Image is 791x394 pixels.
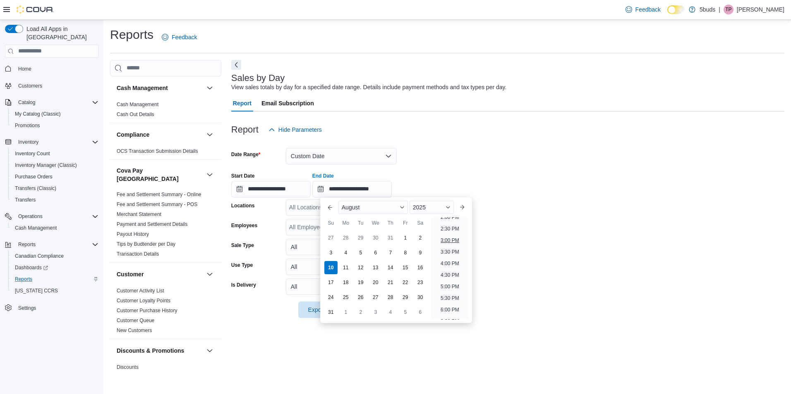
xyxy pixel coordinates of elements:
a: Transfers [12,195,39,205]
label: End Date [312,173,334,179]
li: 4:30 PM [437,270,463,280]
div: Tu [354,216,367,230]
button: Custom Date [286,148,397,164]
span: Operations [15,211,98,221]
a: Reports [12,274,36,284]
div: day-7 [384,246,397,259]
span: Settings [18,305,36,311]
h3: Cash Management [117,84,168,92]
button: Operations [15,211,46,221]
a: Customer Purchase History [117,308,177,313]
a: Transaction Details [117,251,159,257]
label: Start Date [231,173,255,179]
div: day-31 [324,306,338,319]
span: Promotions [15,122,40,129]
li: 4:00 PM [437,259,463,268]
span: Washington CCRS [12,286,98,296]
span: Settings [15,302,98,313]
span: Tips by Budtender per Day [117,241,175,247]
span: Feedback [172,33,197,41]
span: Hide Parameters [278,126,322,134]
div: Su [324,216,338,230]
span: My Catalog (Classic) [12,109,98,119]
input: Press the down key to open a popover containing a calendar. [231,181,311,197]
button: Canadian Compliance [8,250,102,262]
div: day-20 [369,276,382,289]
button: Reports [15,240,39,249]
li: 6:30 PM [437,316,463,326]
a: OCS Transaction Submission Details [117,148,198,154]
div: day-10 [324,261,338,274]
button: My Catalog (Classic) [8,108,102,120]
div: day-26 [354,291,367,304]
div: August, 2025 [324,230,428,320]
span: Canadian Compliance [15,253,64,259]
li: 5:00 PM [437,282,463,292]
div: day-13 [369,261,382,274]
span: Reports [15,240,98,249]
div: day-28 [384,291,397,304]
div: day-23 [414,276,427,289]
button: Export [298,301,345,318]
div: day-27 [324,231,338,244]
div: day-17 [324,276,338,289]
div: day-19 [354,276,367,289]
span: Inventory [18,139,38,145]
a: Dashboards [12,263,51,273]
button: Previous Month [324,201,337,214]
label: Employees [231,222,257,229]
div: day-2 [354,306,367,319]
div: day-31 [384,231,397,244]
span: Customer Activity List [117,287,164,294]
span: Inventory Manager (Classic) [15,162,77,169]
h3: Sales by Day [231,73,285,83]
button: Cash Management [117,84,203,92]
li: 6:00 PM [437,305,463,315]
span: Canadian Compliance [12,251,98,261]
button: Inventory [2,136,102,148]
a: Customer Queue [117,318,154,323]
span: Catalog [18,99,35,106]
button: Cash Management [8,222,102,234]
h3: Cova Pay [GEOGRAPHIC_DATA] [117,166,203,183]
div: day-6 [414,306,427,319]
span: OCS Transaction Submission Details [117,148,198,154]
div: day-11 [339,261,352,274]
button: All [286,239,397,255]
a: Discounts [117,364,139,370]
button: Customer [117,270,203,278]
button: Discounts & Promotions [205,346,215,356]
span: Payment and Settlement Details [117,221,187,228]
button: Customer [205,269,215,279]
button: Compliance [117,131,203,139]
button: Promotions [8,120,102,131]
button: Home [2,63,102,75]
span: Promotions [12,121,98,131]
a: Payment and Settlement Details [117,221,187,227]
a: Fee and Settlement Summary - POS [117,202,197,207]
span: Transfers (Classic) [15,185,56,192]
div: day-22 [399,276,412,289]
span: Fee and Settlement Summary - POS [117,201,197,208]
span: [US_STATE] CCRS [15,287,58,294]
a: New Customers [117,328,152,333]
li: 2:30 PM [437,224,463,234]
span: Cash Management [117,101,158,108]
div: day-30 [414,291,427,304]
div: Sa [414,216,427,230]
div: We [369,216,382,230]
div: day-6 [369,246,382,259]
li: 2:00 PM [437,212,463,222]
img: Cova [17,5,54,14]
a: Promotions [12,121,43,131]
div: day-27 [369,291,382,304]
div: day-3 [324,246,338,259]
a: Customers [15,81,46,91]
div: Cash Management [110,100,221,123]
h3: Compliance [117,131,149,139]
p: [PERSON_NAME] [737,5,784,14]
button: All [286,278,397,295]
input: Dark Mode [667,5,685,14]
span: Home [18,66,31,72]
a: Tips by Budtender per Day [117,241,175,247]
